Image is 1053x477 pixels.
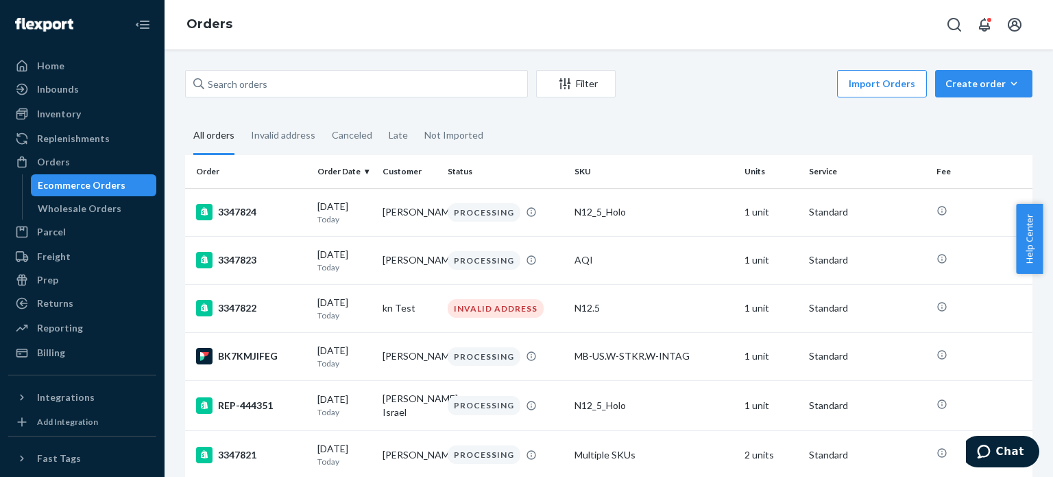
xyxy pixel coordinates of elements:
[574,349,733,363] div: MB-US.W-STKR.W-INTAG
[448,203,520,222] div: PROCESSING
[317,261,372,273] p: Today
[317,358,372,369] p: Today
[317,393,372,418] div: [DATE]
[1001,11,1028,38] button: Open account menu
[377,188,442,236] td: [PERSON_NAME]
[37,225,66,239] div: Parcel
[37,273,58,287] div: Prep
[377,332,442,380] td: [PERSON_NAME]
[935,70,1032,97] button: Create order
[809,301,925,315] p: Standard
[317,200,372,225] div: [DATE]
[941,11,968,38] button: Open Search Box
[37,346,65,360] div: Billing
[37,321,83,335] div: Reporting
[37,296,73,310] div: Returns
[317,296,372,321] div: [DATE]
[196,204,306,220] div: 3347824
[448,347,520,366] div: PROCESSING
[37,59,64,73] div: Home
[739,284,804,332] td: 1 unit
[536,70,616,97] button: Filter
[377,381,442,431] td: [PERSON_NAME] Israel
[196,252,306,268] div: 3347823
[196,447,306,463] div: 3347821
[196,348,306,364] div: BK7KMJIFEG
[739,188,804,236] td: 1 unit
[317,456,372,467] p: Today
[971,11,998,38] button: Open notifications
[574,253,733,267] div: AQI
[37,452,81,465] div: Fast Tags
[809,448,925,462] p: Standard
[38,202,121,216] div: Wholesale Orders
[809,399,925,412] p: Standard
[8,447,156,469] button: Fast Tags
[569,155,738,188] th: SKU
[377,284,442,332] td: kn Test
[537,77,615,91] div: Filter
[31,198,157,220] a: Wholesale Orders
[739,381,804,431] td: 1 unit
[389,117,408,153] div: Late
[196,300,306,316] div: 3347822
[8,55,156,77] a: Home
[448,445,520,464] div: PROCESSING
[38,178,125,192] div: Ecommerce Orders
[317,406,372,418] p: Today
[31,174,157,196] a: Ecommerce Orders
[129,11,156,38] button: Close Navigation
[448,251,520,270] div: PROCESSING
[448,299,544,318] div: INVALID ADDRESS
[8,386,156,408] button: Integrations
[8,78,156,100] a: Inbounds
[837,70,927,97] button: Import Orders
[8,292,156,314] a: Returns
[739,332,804,380] td: 1 unit
[8,246,156,268] a: Freight
[424,117,483,153] div: Not Imported
[966,436,1039,470] iframe: Opens a widget where you can chat to one of our agents
[8,269,156,291] a: Prep
[175,5,243,45] ol: breadcrumbs
[37,416,98,428] div: Add Integration
[332,117,372,153] div: Canceled
[574,399,733,412] div: N12_5_Holo
[739,155,804,188] th: Units
[37,132,110,146] div: Replenishments
[15,18,73,32] img: Flexport logo
[574,205,733,219] div: N12_5_Holo
[37,107,81,121] div: Inventory
[574,301,733,315] div: N12.5
[442,155,569,188] th: Status
[8,221,156,243] a: Parcel
[1016,204,1043,274] button: Help Center
[931,155,1032,188] th: Fee
[37,250,71,264] div: Freight
[8,414,156,430] a: Add Integration
[8,317,156,339] a: Reporting
[739,236,804,284] td: 1 unit
[8,128,156,150] a: Replenishments
[8,151,156,173] a: Orders
[37,155,70,169] div: Orders
[809,253,925,267] p: Standard
[185,155,312,188] th: Order
[809,205,925,219] p: Standard
[809,349,925,363] p: Standard
[8,103,156,125] a: Inventory
[185,70,528,97] input: Search orders
[312,155,377,188] th: Order Date
[193,117,234,155] div: All orders
[317,442,372,467] div: [DATE]
[251,117,315,153] div: Invalid address
[8,342,156,364] a: Billing
[317,310,372,321] p: Today
[383,165,437,177] div: Customer
[37,391,95,404] div: Integrations
[37,82,79,96] div: Inbounds
[945,77,1022,91] div: Create order
[196,397,306,414] div: REP-444351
